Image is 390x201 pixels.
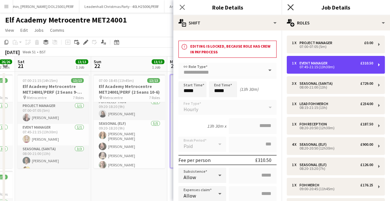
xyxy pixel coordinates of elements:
[103,95,123,100] span: Metrocentre
[169,62,178,70] span: 23
[17,62,25,70] span: 21
[94,74,165,168] app-job-card: 07:00-18:45 (11h45m)13/13Elf Academy Metrocentre MET24001/PERF (2 Seans 10-6) Metrocentre7 RolesL...
[93,62,101,70] span: 22
[300,41,335,45] div: Project Manager
[207,123,226,129] div: 13h 30m x
[18,59,25,64] span: Sat
[360,102,373,106] div: £234.00
[360,122,373,126] div: £187.50
[5,49,20,55] div: [DATE]
[300,102,331,106] div: Lead FOH Merch
[282,3,390,11] h3: Job Details
[292,61,300,65] div: 1 x
[190,44,274,55] h3: Editing is locked, because role has crew in pay process
[18,124,89,145] app-card-role: Event Manager1/107:45-21:15 (13h30m)[PERSON_NAME]
[300,122,329,126] div: FoH Reception
[292,142,300,147] div: 4 x
[3,26,17,34] a: View
[292,41,300,45] div: 1 x
[300,142,329,147] div: Seasonal (Elf)
[5,27,14,33] span: View
[94,84,165,95] h3: Elf Academy Metrocentre MET24001/PERF (2 Seans 10-6)
[94,59,101,64] span: Sun
[152,59,164,64] span: 13/13
[79,0,164,13] button: Leadenhall Christmas Party - 40LH25006/PERF
[76,59,88,64] span: 13/13
[20,27,28,33] span: Edit
[240,86,258,92] div: (13h 30m)
[170,59,178,64] span: Mon
[300,81,335,86] div: Seasonal (Santa)
[292,102,300,106] div: 1 x
[292,45,373,48] div: 07:00-07:05 (5m)
[360,61,373,65] div: £310.50
[18,102,89,124] app-card-role: Project Manager1/107:00-07:05 (5m)[PERSON_NAME]
[18,26,30,34] a: Edit
[18,74,89,168] app-job-card: 07:00-21:15 (14h15m)13/13Elf Academy Metrocentre MET24001/PERF (2 Seans 9-8:30) ) Metrocentre7 Ro...
[170,142,241,182] app-card-role: Seasonal (Santa)3/308:00-21:00 (13h)[PERSON_NAME][PERSON_NAME]
[292,122,300,126] div: 1 x
[300,183,322,187] div: FOH Merch
[173,15,282,30] div: Shift
[18,145,89,185] app-card-role: Seasonal (Santa)3/308:00-21:00 (13h)[PERSON_NAME][PERSON_NAME]
[50,27,64,33] span: Comms
[34,27,44,33] span: Jobs
[300,61,330,65] div: Event Manager
[292,65,373,69] div: 07:45-21:15 (13h30m)
[76,65,88,70] div: 1 Job
[292,126,373,130] div: 08:20-20:50 (12h30m)
[300,163,329,167] div: Seasonal (Elf)
[94,120,165,180] app-card-role: Seasonal (Elf)5/509:20-18:20 (9h)[PERSON_NAME] [PERSON_NAME][PERSON_NAME][PERSON_NAME][PERSON_NAME]
[173,3,282,11] h3: Role Details
[360,163,373,167] div: £126.00
[292,163,300,167] div: 1 x
[184,174,196,180] span: Allow
[32,26,46,34] a: Jobs
[23,78,58,83] span: 07:00-21:15 (14h15m)
[47,26,67,34] a: Comms
[360,183,373,187] div: £176.25
[292,147,373,150] div: 08:20-20:50 (12h30m)
[149,95,160,100] span: 7 Roles
[94,98,165,120] app-card-role: FoH Reception1/109:20-18:20 (9h)[PERSON_NAME]
[282,15,390,30] div: Roles
[292,86,373,89] div: 08:00-21:00 (13h)
[255,157,271,163] div: £310.50
[73,95,84,100] span: 7 Roles
[40,50,46,54] div: BST
[360,81,373,86] div: £729.00
[292,183,300,187] div: 1 x
[170,99,241,121] app-card-role: Project Manager1/107:00-07:05 (5m)[PERSON_NAME]
[170,121,241,142] app-card-role: Event Manager1/107:45-21:15 (13h30m)[PERSON_NAME]
[164,0,233,13] button: Arndale Scranfest - MAN25003/PERF
[292,187,373,191] div: 09:00-20:45 (11h45m)
[18,84,89,95] h3: Elf Academy Metrocentre MET24001/PERF (2 Seans 9-8:30) )
[184,192,196,199] span: Allow
[178,157,211,163] div: Fee per person
[170,84,241,96] h3: Elf Academy Metrocentre MET24001/PERF (2 Seans 9-8:30 )
[27,95,47,100] span: Metrocentre
[152,65,164,70] div: 1 Job
[71,78,84,83] span: 13/13
[5,15,127,25] h1: Elf Academy Metrocentre MET24001
[364,41,373,45] div: £0.00
[147,78,160,83] span: 13/13
[292,81,300,86] div: 3 x
[99,78,134,83] span: 07:00-18:45 (11h45m)
[170,74,241,168] app-job-card: 07:00-21:15 (14h15m)14/14Elf Academy Metrocentre MET24001/PERF (2 Seans 9-8:30 ) Metrocentre9 Rol...
[292,106,373,109] div: 08:15-21:15 (13h)
[292,167,373,170] div: 08:20-15:20 (7h)
[21,50,37,54] span: Week 51
[360,142,373,147] div: £900.00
